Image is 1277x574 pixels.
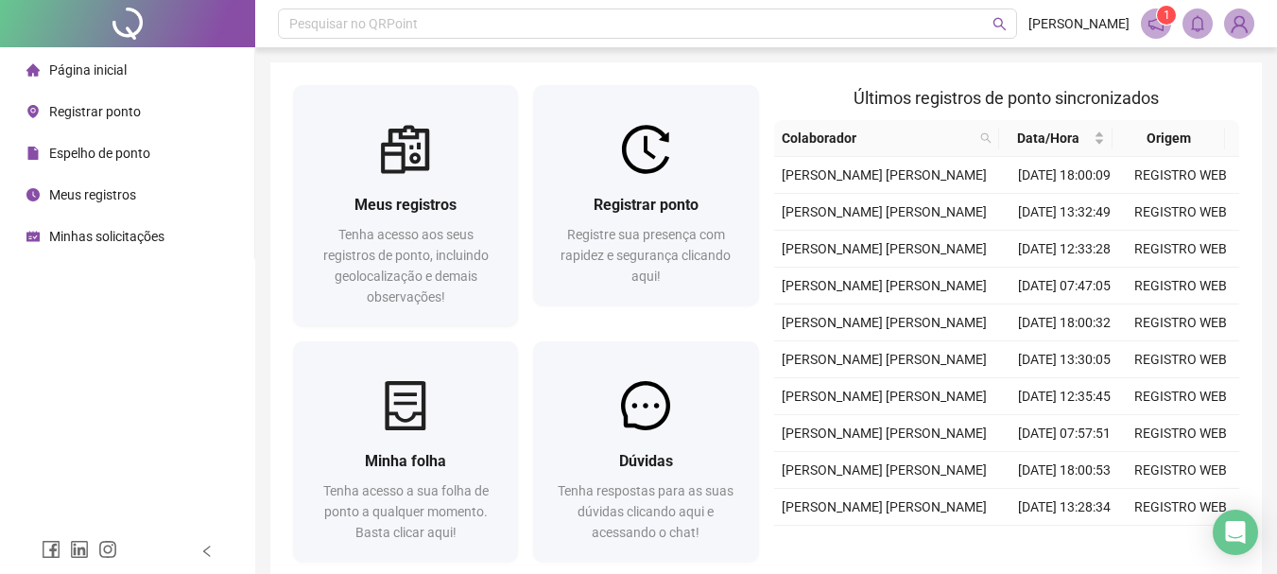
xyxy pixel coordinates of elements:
[782,462,987,478] span: [PERSON_NAME] [PERSON_NAME]
[1123,378,1239,415] td: REGISTRO WEB
[49,62,127,78] span: Página inicial
[1007,526,1123,563] td: [DATE] 12:32:32
[1007,304,1123,341] td: [DATE] 18:00:32
[1007,489,1123,526] td: [DATE] 13:28:34
[26,230,40,243] span: schedule
[1123,489,1239,526] td: REGISTRO WEB
[1189,15,1206,32] span: bell
[992,17,1007,31] span: search
[1123,452,1239,489] td: REGISTRO WEB
[1007,128,1089,148] span: Data/Hora
[98,540,117,559] span: instagram
[293,341,518,562] a: Minha folhaTenha acesso a sua folha de ponto a qualquer momento. Basta clicar aqui!
[619,452,673,470] span: Dúvidas
[200,545,214,558] span: left
[558,483,733,540] span: Tenha respostas para as suas dúvidas clicando aqui e acessando o chat!
[976,124,995,152] span: search
[26,147,40,160] span: file
[854,88,1159,108] span: Últimos registros de ponto sincronizados
[782,241,987,256] span: [PERSON_NAME] [PERSON_NAME]
[1007,194,1123,231] td: [DATE] 13:32:49
[1123,304,1239,341] td: REGISTRO WEB
[42,540,60,559] span: facebook
[26,188,40,201] span: clock-circle
[1007,341,1123,378] td: [DATE] 13:30:05
[1007,157,1123,194] td: [DATE] 18:00:09
[1123,157,1239,194] td: REGISTRO WEB
[594,196,699,214] span: Registrar ponto
[1007,231,1123,268] td: [DATE] 12:33:28
[1007,378,1123,415] td: [DATE] 12:35:45
[1007,452,1123,489] td: [DATE] 18:00:53
[782,167,987,183] span: [PERSON_NAME] [PERSON_NAME]
[782,352,987,367] span: [PERSON_NAME] [PERSON_NAME]
[782,499,987,514] span: [PERSON_NAME] [PERSON_NAME]
[365,452,446,470] span: Minha folha
[354,196,457,214] span: Meus registros
[980,132,992,144] span: search
[561,227,731,284] span: Registre sua presença com rapidez e segurança clicando aqui!
[1123,268,1239,304] td: REGISTRO WEB
[1007,415,1123,452] td: [DATE] 07:57:51
[1123,194,1239,231] td: REGISTRO WEB
[1007,268,1123,304] td: [DATE] 07:47:05
[1123,231,1239,268] td: REGISTRO WEB
[1164,9,1170,22] span: 1
[1123,526,1239,563] td: REGISTRO WEB
[323,483,489,540] span: Tenha acesso a sua folha de ponto a qualquer momento. Basta clicar aqui!
[49,229,164,244] span: Minhas solicitações
[533,85,758,305] a: Registrar pontoRegistre sua presença com rapidez e segurança clicando aqui!
[49,104,141,119] span: Registrar ponto
[26,105,40,118] span: environment
[782,204,987,219] span: [PERSON_NAME] [PERSON_NAME]
[782,426,987,441] span: [PERSON_NAME] [PERSON_NAME]
[1148,15,1165,32] span: notification
[782,128,974,148] span: Colaborador
[26,63,40,77] span: home
[1113,120,1225,157] th: Origem
[293,85,518,326] a: Meus registrosTenha acesso aos seus registros de ponto, incluindo geolocalização e demais observa...
[1028,13,1130,34] span: [PERSON_NAME]
[782,315,987,330] span: [PERSON_NAME] [PERSON_NAME]
[782,389,987,404] span: [PERSON_NAME] [PERSON_NAME]
[999,120,1112,157] th: Data/Hora
[49,187,136,202] span: Meus registros
[1225,9,1253,38] img: 93699
[1123,341,1239,378] td: REGISTRO WEB
[70,540,89,559] span: linkedin
[782,278,987,293] span: [PERSON_NAME] [PERSON_NAME]
[323,227,489,304] span: Tenha acesso aos seus registros de ponto, incluindo geolocalização e demais observações!
[1123,415,1239,452] td: REGISTRO WEB
[1157,6,1176,25] sup: 1
[1213,510,1258,555] div: Open Intercom Messenger
[533,341,758,562] a: DúvidasTenha respostas para as suas dúvidas clicando aqui e acessando o chat!
[49,146,150,161] span: Espelho de ponto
